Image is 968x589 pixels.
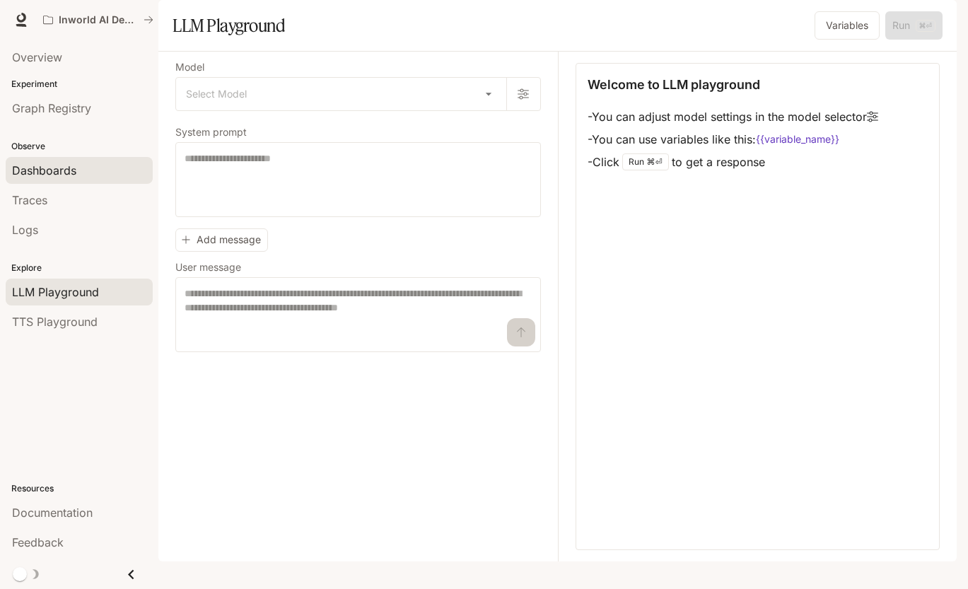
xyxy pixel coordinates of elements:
span: Select Model [186,87,247,101]
p: Inworld AI Demos [59,14,138,26]
button: Add message [175,228,268,252]
h1: LLM Playground [173,11,285,40]
p: Welcome to LLM playground [588,75,760,94]
li: - Click to get a response [588,151,878,173]
button: All workspaces [37,6,160,34]
button: Variables [815,11,880,40]
li: - You can use variables like this: [588,128,878,151]
p: Model [175,62,204,72]
p: System prompt [175,127,247,137]
p: User message [175,262,241,272]
div: Select Model [176,78,506,110]
p: ⌘⏎ [647,158,663,166]
div: Run [622,153,669,170]
code: {{variable_name}} [756,132,839,146]
li: - You can adjust model settings in the model selector [588,105,878,128]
